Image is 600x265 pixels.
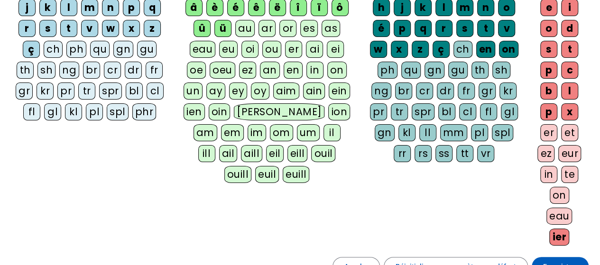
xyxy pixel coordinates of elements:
div: ein [329,82,350,100]
div: gr [16,82,33,100]
div: ier [549,228,569,246]
div: im [248,124,266,141]
div: eau [190,41,216,58]
div: ph [66,41,86,58]
div: z [144,20,161,37]
div: [PERSON_NAME] [234,103,324,120]
div: tr [78,82,95,100]
div: oe [187,62,206,79]
div: pr [57,82,74,100]
div: dr [125,62,142,79]
div: pr [370,103,387,120]
div: eau [546,208,572,225]
div: spl [107,103,129,120]
div: et [561,124,578,141]
div: w [370,41,387,58]
div: ng [59,62,79,79]
div: ez [239,62,256,79]
div: kr [499,82,517,100]
div: tt [456,145,473,162]
div: spr [412,103,434,120]
div: in [540,166,557,183]
div: t [561,41,578,58]
div: d [561,20,578,37]
div: rr [394,145,411,162]
div: oy [251,82,269,100]
div: w [102,20,119,37]
div: kl [65,103,82,120]
div: s [540,41,557,58]
div: on [550,187,569,204]
div: er [285,41,302,58]
div: pl [471,124,488,141]
div: er [540,124,557,141]
div: p [394,20,411,37]
div: qu [90,41,110,58]
div: spr [99,82,122,100]
div: ei [327,41,344,58]
div: gn [375,124,395,141]
div: br [83,62,100,79]
div: ü [214,20,231,37]
div: û [194,20,211,37]
div: qu [401,62,421,79]
div: oi [241,41,258,58]
div: ouill [224,166,251,183]
div: ion [328,103,350,120]
div: t [60,20,77,37]
div: cr [104,62,121,79]
div: t [477,20,494,37]
div: eur [558,145,581,162]
div: om [270,124,293,141]
div: dr [437,82,454,100]
div: en [284,62,303,79]
div: br [395,82,412,100]
div: ay [206,82,225,100]
div: ng [371,82,391,100]
div: gn [113,41,133,58]
div: th [17,62,34,79]
div: p [540,62,557,79]
div: am [194,124,217,141]
div: eill [287,145,308,162]
div: oin [209,103,231,120]
div: in [306,62,323,79]
div: c [561,62,578,79]
div: r [435,20,452,37]
div: mm [440,124,467,141]
div: ou [262,41,281,58]
div: s [456,20,473,37]
div: sh [492,62,510,79]
div: ai [306,41,323,58]
div: aim [273,82,299,100]
div: te [561,166,578,183]
div: b [540,82,557,100]
div: v [498,20,515,37]
div: l [561,82,578,100]
div: gr [479,82,496,100]
div: ll [419,124,436,141]
div: th [471,62,489,79]
div: ez [537,145,554,162]
div: bl [126,82,143,100]
div: eu [219,41,238,58]
div: gl [44,103,61,120]
div: sh [37,62,55,79]
div: cr [416,82,433,100]
div: bl [438,103,455,120]
div: v [81,20,98,37]
div: au [235,20,255,37]
div: en [476,41,495,58]
div: oeu [210,62,235,79]
div: or [279,20,296,37]
div: kl [398,124,415,141]
div: on [327,62,347,79]
div: ph [378,62,397,79]
div: ain [303,82,325,100]
div: vr [477,145,494,162]
div: ch [453,41,472,58]
div: tr [391,103,408,120]
div: p [540,103,557,120]
div: pl [86,103,103,120]
div: ien [184,103,205,120]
